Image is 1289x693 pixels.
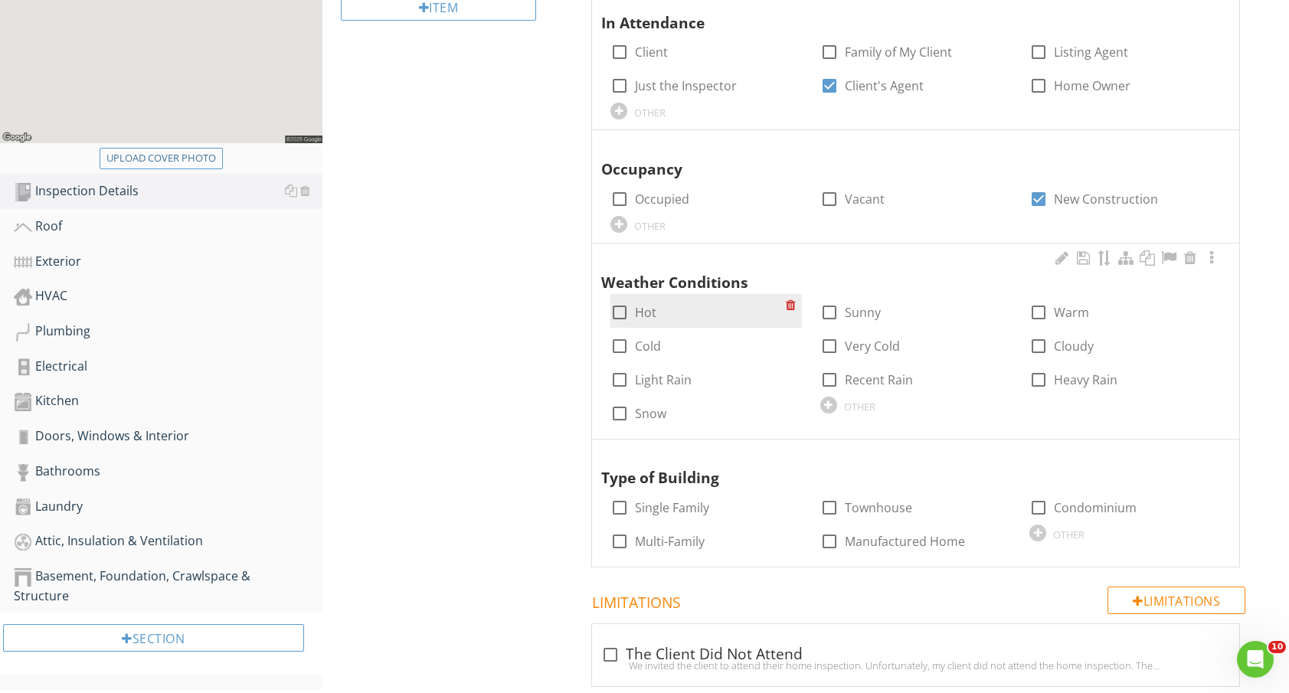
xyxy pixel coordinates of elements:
[1054,78,1130,93] label: Home Owner
[635,305,656,320] label: Hot
[635,372,692,387] label: Light Rain
[601,136,1199,181] div: Occupancy
[14,497,322,517] div: Laundry
[1054,338,1094,354] label: Cloudy
[844,400,875,413] div: OTHER
[635,406,666,421] label: Snow
[1054,44,1128,60] label: Listing Agent
[845,305,881,320] label: Sunny
[634,106,666,119] div: OTHER
[1237,641,1274,678] iframe: Intercom live chat
[635,338,661,354] label: Cold
[1054,372,1117,387] label: Heavy Rain
[1053,528,1085,541] div: OTHER
[845,78,924,93] label: Client's Agent
[601,446,1199,490] div: Type of Building
[14,391,322,411] div: Kitchen
[106,151,216,166] div: Upload cover photo
[601,250,1199,294] div: Weather Conditions
[1054,191,1158,207] label: New Construction
[14,181,322,201] div: Inspection Details
[601,659,1230,672] div: We invited the client to attend their home inspection. Unfortunately, my client did not attend th...
[1054,500,1137,515] label: Condominium
[635,500,709,515] label: Single Family
[14,357,322,377] div: Electrical
[14,286,322,306] div: HVAC
[1107,587,1245,614] div: Limitations
[845,338,900,354] label: Very Cold
[3,624,304,652] div: Section
[845,500,912,515] label: Townhouse
[1054,305,1089,320] label: Warm
[635,44,668,60] label: Client
[14,427,322,446] div: Doors, Windows & Interior
[845,534,965,549] label: Manufactured Home
[100,148,223,169] button: Upload cover photo
[845,372,913,387] label: Recent Rain
[845,44,952,60] label: Family of My Client
[845,191,885,207] label: Vacant
[14,217,322,237] div: Roof
[635,78,737,93] label: Just the Inspector
[14,531,322,551] div: Attic, Insulation & Ventilation
[14,462,322,482] div: Bathrooms
[14,322,322,342] div: Plumbing
[592,587,1245,613] h4: Limitations
[635,534,705,549] label: Multi-Family
[634,220,666,232] div: OTHER
[635,191,689,207] label: Occupied
[14,567,322,605] div: Basement, Foundation, Crawlspace & Structure
[1268,641,1286,653] span: 10
[14,252,322,272] div: Exterior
